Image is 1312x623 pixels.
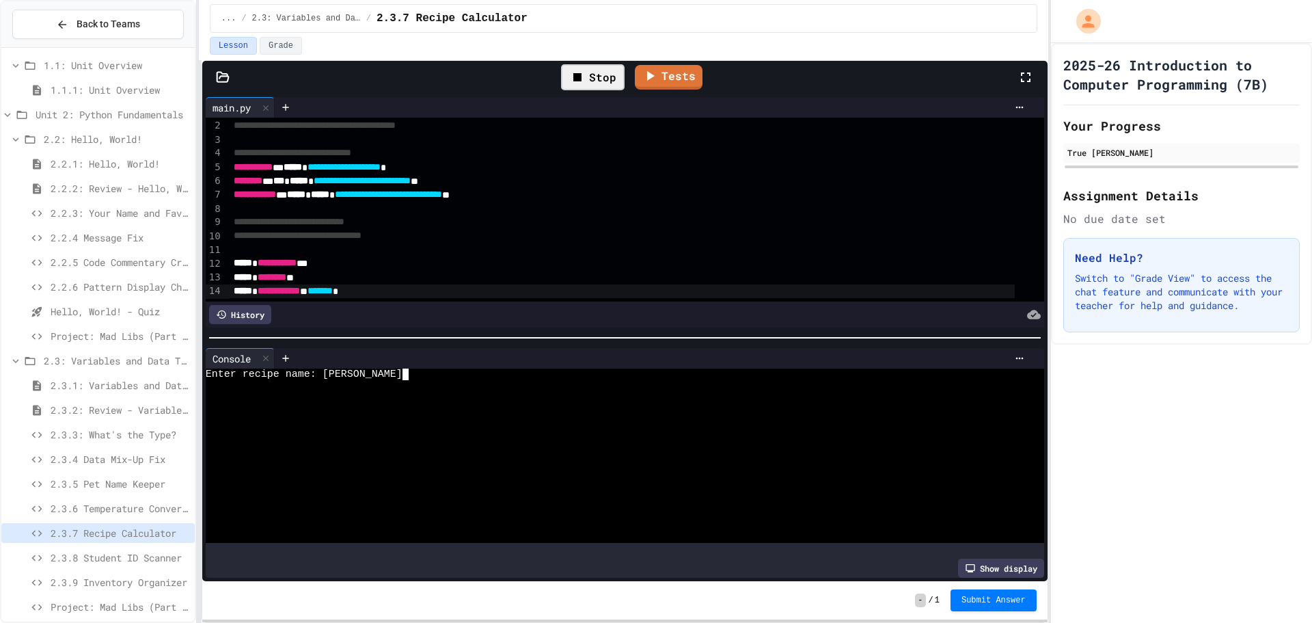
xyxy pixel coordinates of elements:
[252,13,361,24] span: 2.3: Variables and Data Types
[206,146,223,160] div: 4
[206,352,258,366] div: Console
[51,230,189,245] span: 2.2.4 Message Fix
[51,206,189,220] span: 2.2.3: Your Name and Favorite Movie
[915,594,925,607] span: -
[241,13,246,24] span: /
[51,378,189,393] span: 2.3.1: Variables and Data Types
[377,10,528,27] span: 2.3.7 Recipe Calculator
[206,188,223,202] div: 7
[206,257,223,271] div: 12
[1063,186,1300,205] h2: Assignment Details
[51,255,189,269] span: 2.2.5 Code Commentary Creator
[206,215,223,229] div: 9
[935,595,940,606] span: 1
[206,271,223,284] div: 13
[51,501,189,516] span: 2.3.6 Temperature Converter
[260,37,302,55] button: Grade
[1063,55,1300,94] h1: 2025-26 Introduction to Computer Programming (7B)
[206,243,223,257] div: 11
[951,589,1037,611] button: Submit Answer
[51,575,189,589] span: 2.3.9 Inventory Organizer
[77,17,140,31] span: Back to Teams
[635,65,702,90] a: Tests
[51,477,189,491] span: 2.3.5 Pet Name Keeper
[206,119,223,133] div: 2
[1063,211,1300,227] div: No due date set
[51,181,189,196] span: 2.2.2: Review - Hello, World!
[561,64,625,90] div: Stop
[51,551,189,565] span: 2.3.8 Student ID Scanner
[206,133,223,147] div: 3
[206,284,223,298] div: 14
[958,559,1044,578] div: Show display
[209,305,271,324] div: History
[210,37,257,55] button: Lesson
[44,132,189,146] span: 2.2: Hello, World!
[206,348,275,369] div: Console
[51,157,189,171] span: 2.2.1: Hello, World!
[12,10,184,39] button: Back to Teams
[51,526,189,540] span: 2.3.7 Recipe Calculator
[51,600,189,614] span: Project: Mad Libs (Part 2)
[206,369,402,380] span: Enter recipe name: [PERSON_NAME]
[206,174,223,188] div: 6
[51,452,189,466] span: 2.3.4 Data Mix-Up Fix
[51,329,189,343] span: Project: Mad Libs (Part 1)
[1063,116,1300,135] h2: Your Progress
[206,161,223,174] div: 5
[366,13,371,24] span: /
[1067,146,1296,159] div: True [PERSON_NAME]
[44,354,189,368] span: 2.3: Variables and Data Types
[221,13,236,24] span: ...
[206,101,258,115] div: main.py
[51,304,189,319] span: Hello, World! - Quiz
[206,97,275,118] div: main.py
[44,58,189,72] span: 1.1: Unit Overview
[929,595,933,606] span: /
[51,83,189,97] span: 1.1.1: Unit Overview
[961,595,1026,606] span: Submit Answer
[51,280,189,294] span: 2.2.6 Pattern Display Challenge
[206,202,223,216] div: 8
[36,107,189,122] span: Unit 2: Python Fundamentals
[1075,250,1288,266] h3: Need Help?
[1062,5,1104,37] div: My Account
[51,427,189,442] span: 2.3.3: What's the Type?
[206,230,223,243] div: 10
[51,403,189,417] span: 2.3.2: Review - Variables and Data Types
[1075,271,1288,313] p: Switch to "Grade View" to access the chat feature and communicate with your teacher for help and ...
